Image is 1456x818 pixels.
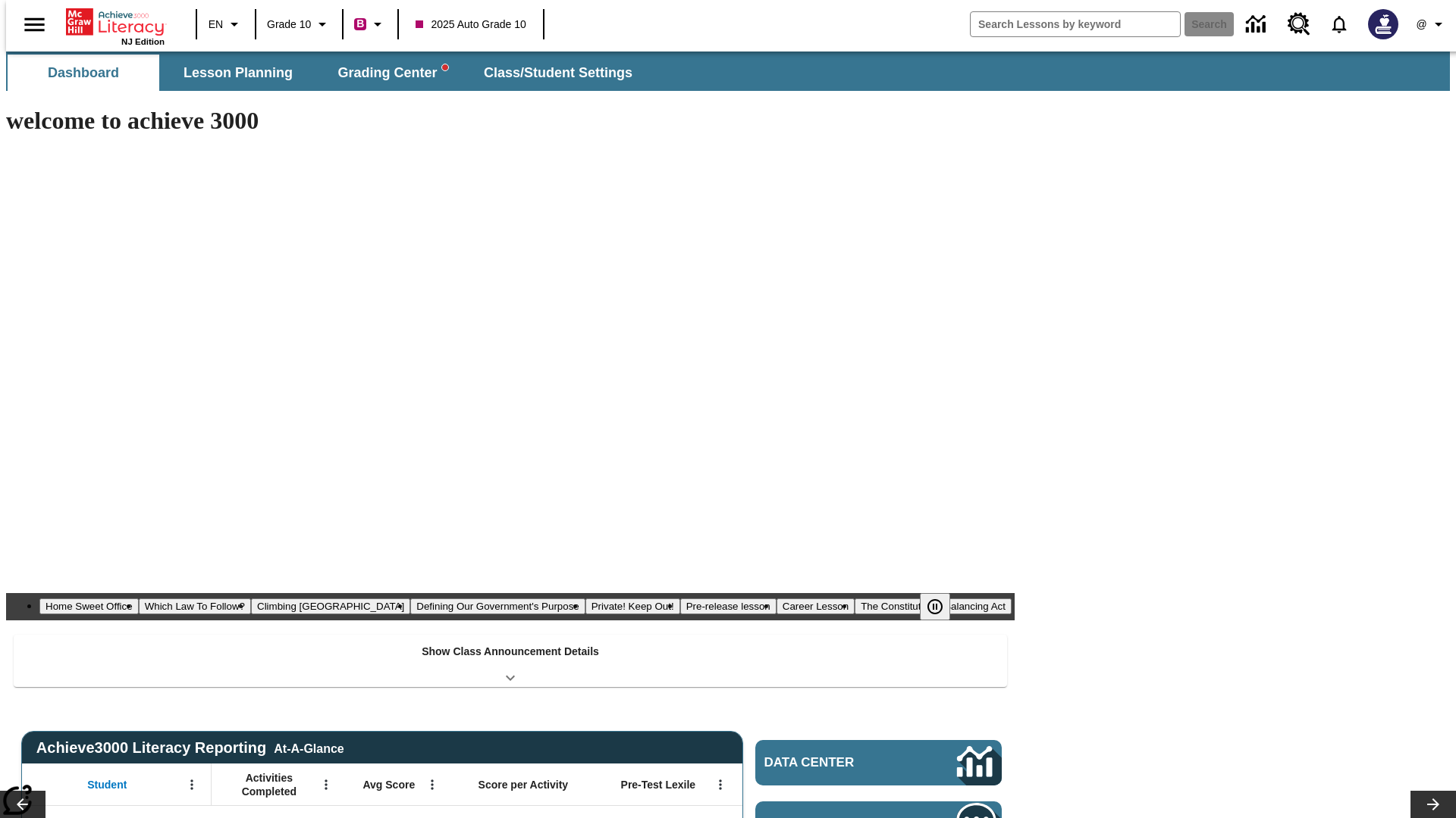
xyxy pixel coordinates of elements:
button: Language: EN, Select a language [202,11,250,38]
button: Open Menu [315,773,337,796]
span: Data Center [764,755,906,770]
button: Open Menu [180,773,203,796]
button: Boost Class color is violet red. Change class color [348,11,393,38]
span: 2025 Auto Grade 10 [416,17,526,33]
div: SubNavbar [6,52,1450,91]
a: Data Center [1237,4,1279,45]
div: Show Class Announcement Details [14,635,1007,687]
span: Pre-Test Lexile [621,778,696,791]
span: Lesson Planning [184,64,293,82]
button: Slide 3 Climbing Mount Tai [251,598,410,614]
button: Slide 8 The Constitution's Balancing Act [855,598,1012,614]
span: EN [209,17,223,33]
h1: welcome to achieve 3000 [6,107,1015,135]
button: Slide 7 Career Lesson [777,598,855,614]
button: Pause [920,593,950,620]
span: Grading Center [337,64,447,82]
button: Dashboard [8,55,159,91]
span: B [356,14,364,33]
button: Slide 4 Defining Our Government's Purpose [410,598,585,614]
button: Grade: Grade 10, Select a grade [261,11,337,38]
button: Lesson carousel, Next [1410,791,1456,818]
button: Slide 6 Pre-release lesson [680,598,777,614]
button: Slide 1 Home Sweet Office [39,598,139,614]
span: Avg Score [362,778,415,791]
span: Student [87,778,127,791]
span: NJ Edition [121,37,165,46]
a: Data Center [755,740,1002,785]
div: At-A-Glance [274,739,344,756]
button: Open side menu [12,2,57,47]
span: Dashboard [48,64,119,82]
img: Avatar [1368,9,1398,39]
button: Open Menu [709,773,732,796]
button: Select a new avatar [1359,5,1407,44]
span: Achieve3000 Literacy Reporting [36,739,344,757]
span: Grade 10 [267,17,311,33]
button: Lesson Planning [162,55,314,91]
svg: writing assistant alert [442,64,448,70]
p: Show Class Announcement Details [422,644,599,660]
button: Slide 2 Which Law To Follow? [139,598,251,614]
span: Score per Activity [479,778,569,791]
input: search field [971,12,1180,36]
span: @ [1416,17,1426,33]
div: SubNavbar [6,55,646,91]
button: Grading Center [317,55,469,91]
button: Profile/Settings [1407,11,1456,38]
div: Home [66,5,165,46]
span: Activities Completed [219,771,319,798]
a: Notifications [1319,5,1359,44]
div: Pause [920,593,965,620]
button: Class/Student Settings [472,55,645,91]
button: Open Menu [421,773,444,796]
span: Class/Student Settings [484,64,632,82]
a: Home [66,7,165,37]
button: Slide 5 Private! Keep Out! [585,598,680,614]
a: Resource Center, Will open in new tab [1279,4,1319,45]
